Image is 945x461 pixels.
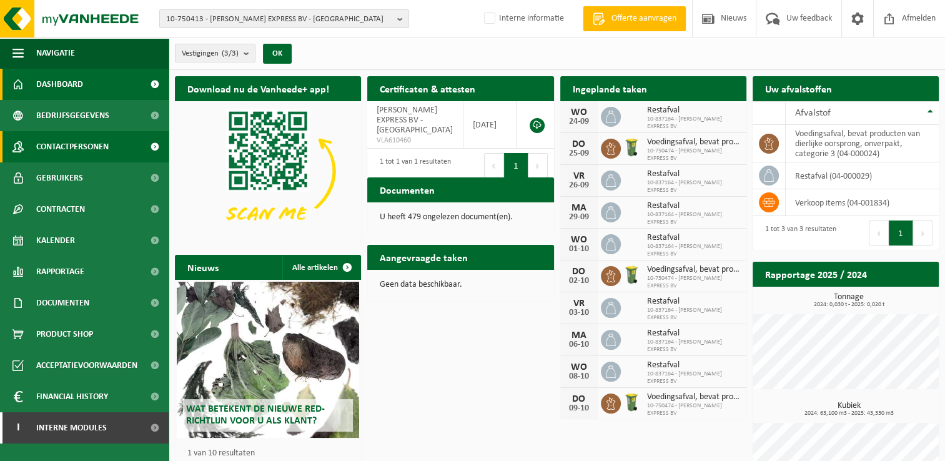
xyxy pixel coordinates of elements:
[222,49,239,57] count: (3/3)
[567,267,591,277] div: DO
[36,100,109,131] span: Bedrijfsgegevens
[759,410,939,417] span: 2024: 63,100 m3 - 2025: 43,330 m3
[608,12,680,25] span: Offerte aanvragen
[567,394,591,404] div: DO
[567,404,591,413] div: 09-10
[567,149,591,158] div: 25-09
[187,449,355,458] p: 1 van 10 resultaten
[36,287,89,319] span: Documenten
[647,392,740,402] span: Voedingsafval, bevat producten van dierlijke oorsprong, onverpakt, categorie 3
[795,108,831,118] span: Afvalstof
[647,360,740,370] span: Restafval
[166,10,392,29] span: 10-750413 - [PERSON_NAME] EXPRESS BV - [GEOGRAPHIC_DATA]
[504,153,528,178] button: 1
[175,101,361,241] img: Download de VHEPlus App
[560,76,660,101] h2: Ingeplande taken
[36,381,108,412] span: Financial History
[567,309,591,317] div: 03-10
[759,302,939,308] span: 2024: 0,030 t - 2025: 0,020 t
[182,44,239,63] span: Vestigingen
[913,221,933,245] button: Next
[786,189,939,216] td: verkoop items (04-001834)
[528,153,548,178] button: Next
[186,404,325,426] span: Wat betekent de nieuwe RED-richtlijn voor u als klant?
[567,277,591,285] div: 02-10
[482,9,564,28] label: Interne informatie
[647,297,740,307] span: Restafval
[567,171,591,181] div: VR
[621,392,642,413] img: WB-0140-HPE-GN-50
[567,299,591,309] div: VR
[36,194,85,225] span: Contracten
[647,339,740,354] span: 10-837164 - [PERSON_NAME] EXPRESS BV
[36,350,137,381] span: Acceptatievoorwaarden
[647,106,740,116] span: Restafval
[36,412,107,444] span: Interne modules
[175,44,255,62] button: Vestigingen(3/3)
[647,275,740,290] span: 10-750474 - [PERSON_NAME] EXPRESS BV
[367,177,447,202] h2: Documenten
[380,213,541,222] p: U heeft 479 ongelezen document(en).
[647,265,740,275] span: Voedingsafval, bevat producten van dierlijke oorsprong, onverpakt, categorie 3
[263,44,292,64] button: OK
[621,264,642,285] img: WB-0140-HPE-GN-50
[583,6,686,31] a: Offerte aanvragen
[567,117,591,126] div: 24-09
[374,152,451,179] div: 1 tot 1 van 1 resultaten
[647,169,740,179] span: Restafval
[647,116,740,131] span: 10-837164 - [PERSON_NAME] EXPRESS BV
[463,101,517,149] td: [DATE]
[647,233,740,243] span: Restafval
[786,125,939,162] td: voedingsafval, bevat producten van dierlijke oorsprong, onverpakt, categorie 3 (04-000024)
[12,412,24,444] span: I
[846,286,938,311] a: Bekijk rapportage
[567,235,591,245] div: WO
[175,255,231,279] h2: Nieuws
[175,76,342,101] h2: Download nu de Vanheede+ app!
[621,137,642,158] img: WB-0140-HPE-GN-50
[889,221,913,245] button: 1
[759,293,939,308] h3: Tonnage
[647,137,740,147] span: Voedingsafval, bevat producten van dierlijke oorsprong, onverpakt, categorie 3
[380,280,541,289] p: Geen data beschikbaar.
[567,362,591,372] div: WO
[36,162,83,194] span: Gebruikers
[869,221,889,245] button: Previous
[759,219,836,247] div: 1 tot 3 van 3 resultaten
[759,402,939,417] h3: Kubiek
[647,402,740,417] span: 10-750474 - [PERSON_NAME] EXPRESS BV
[647,370,740,385] span: 10-837164 - [PERSON_NAME] EXPRESS BV
[753,262,879,286] h2: Rapportage 2025 / 2024
[282,255,360,280] a: Alle artikelen
[647,243,740,258] span: 10-837164 - [PERSON_NAME] EXPRESS BV
[647,211,740,226] span: 10-837164 - [PERSON_NAME] EXPRESS BV
[567,330,591,340] div: MA
[647,329,740,339] span: Restafval
[647,179,740,194] span: 10-837164 - [PERSON_NAME] EXPRESS BV
[36,37,75,69] span: Navigatie
[753,76,844,101] h2: Uw afvalstoffen
[567,107,591,117] div: WO
[36,256,84,287] span: Rapportage
[377,136,453,146] span: VLA610460
[367,76,488,101] h2: Certificaten & attesten
[36,319,93,350] span: Product Shop
[367,245,480,269] h2: Aangevraagde taken
[377,106,453,135] span: [PERSON_NAME] EXPRESS BV - [GEOGRAPHIC_DATA]
[567,245,591,254] div: 01-10
[159,9,409,28] button: 10-750413 - [PERSON_NAME] EXPRESS BV - [GEOGRAPHIC_DATA]
[567,181,591,190] div: 26-09
[567,203,591,213] div: MA
[567,372,591,381] div: 08-10
[484,153,504,178] button: Previous
[36,69,83,100] span: Dashboard
[36,225,75,256] span: Kalender
[36,131,109,162] span: Contactpersonen
[567,340,591,349] div: 06-10
[567,213,591,222] div: 29-09
[177,282,359,438] a: Wat betekent de nieuwe RED-richtlijn voor u als klant?
[647,307,740,322] span: 10-837164 - [PERSON_NAME] EXPRESS BV
[567,139,591,149] div: DO
[786,162,939,189] td: restafval (04-000029)
[647,147,740,162] span: 10-750474 - [PERSON_NAME] EXPRESS BV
